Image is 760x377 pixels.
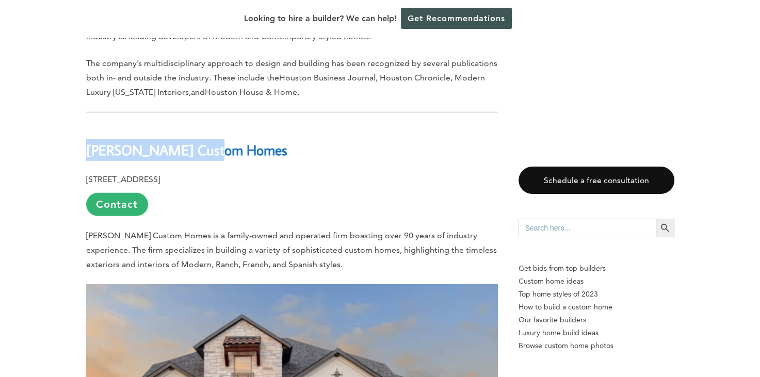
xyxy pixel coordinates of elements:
[519,167,674,194] a: Schedule a free consultation
[519,219,656,237] input: Search here...
[519,326,674,339] a: Luxury home build ideas
[86,174,160,184] b: [STREET_ADDRESS]
[86,73,485,97] span: Houston Business Journal, Houston Chronicle, Modern Luxury [US_STATE] Interiors,
[519,262,674,275] p: Get bids from top builders
[519,339,674,352] a: Browse custom home photos
[86,231,497,269] span: [PERSON_NAME] Custom Homes is a family-owned and operated firm boasting over 90 years of industry...
[519,301,674,314] a: How to build a custom home
[191,87,205,97] span: and
[401,8,512,29] a: Get Recommendations
[205,87,299,97] span: Houston House & Home.
[86,193,148,216] a: Contact
[86,141,287,159] b: [PERSON_NAME] Custom Homes
[519,288,674,301] a: Top home styles of 2023
[519,275,674,288] a: Custom home ideas
[659,222,671,234] svg: Search
[86,58,497,83] span: The company’s multidisciplinary approach to design and building has been recognized by several pu...
[519,314,674,326] a: Our favorite builders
